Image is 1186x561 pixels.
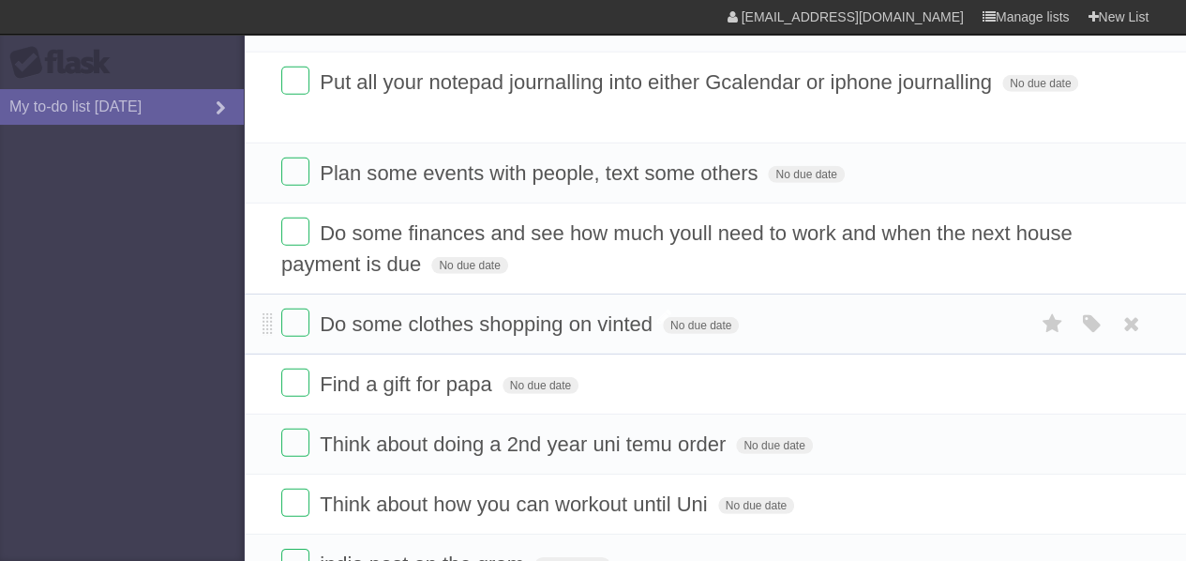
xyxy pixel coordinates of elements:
[281,429,309,457] label: Done
[503,377,578,394] span: No due date
[320,372,496,396] span: Find a gift for papa
[320,161,762,185] span: Plan some events with people, text some others
[281,67,309,95] label: Done
[663,317,739,334] span: No due date
[736,437,812,454] span: No due date
[320,493,712,516] span: Think about how you can workout until Uni
[281,218,309,246] label: Done
[718,497,794,514] span: No due date
[9,46,122,80] div: Flask
[431,257,507,274] span: No due date
[281,489,309,517] label: Done
[281,369,309,397] label: Done
[320,70,997,94] span: Put all your notepad journalling into either Gcalendar or iphone journalling
[281,158,309,186] label: Done
[320,432,730,456] span: Think about doing a 2nd year uni temu order
[1002,75,1078,92] span: No due date
[281,221,1072,276] span: Do some finances and see how much youll need to work and when the next house payment is due
[320,312,657,336] span: Do some clothes shopping on vinted
[281,309,309,337] label: Done
[768,166,844,183] span: No due date
[1034,309,1070,340] label: Star task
